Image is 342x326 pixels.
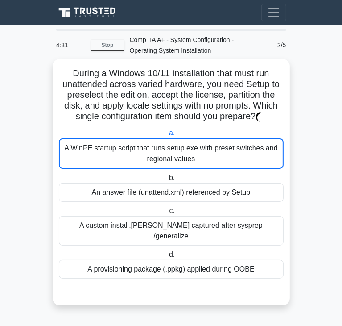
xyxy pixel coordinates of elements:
[91,40,124,51] a: Stop
[261,4,286,21] button: Toggle navigation
[59,260,284,279] div: A provisioning package (.ppkg) applied during OOBE
[251,36,292,54] div: 2/5
[59,216,284,246] div: A custom install.[PERSON_NAME] captured after sysprep /generalize
[59,183,284,202] div: An answer file (unattend.xml) referenced by Setup
[169,207,175,214] span: c.
[51,36,91,54] div: 4:31
[169,174,175,181] span: b.
[59,138,284,169] div: A WinPE startup script that runs setup.exe with preset switches and regional values
[58,68,284,122] h5: During a Windows 10/11 installation that must run unattended across varied hardware, you need Set...
[169,129,175,137] span: a.
[124,31,251,59] div: CompTIA A+ - System Configuration - Operating System Installation
[169,251,175,258] span: d.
